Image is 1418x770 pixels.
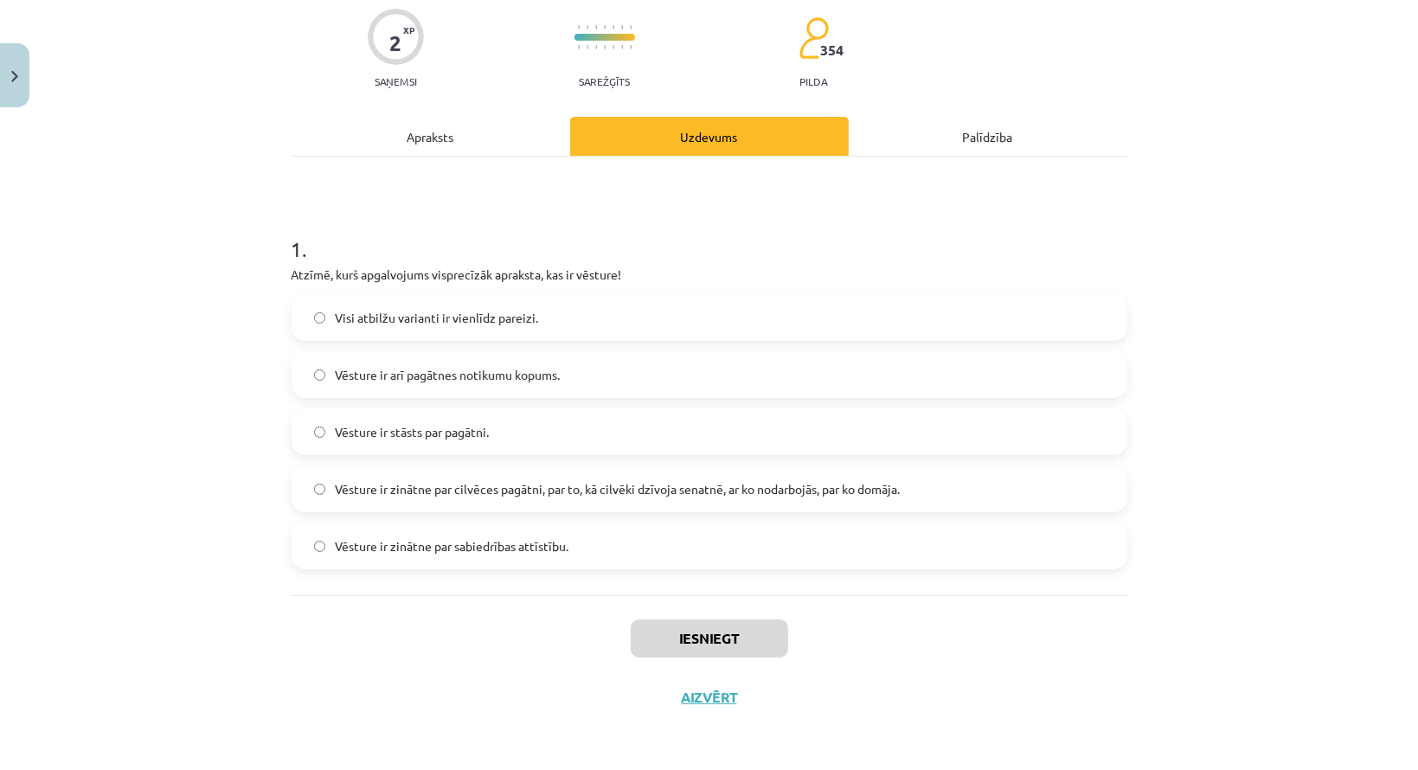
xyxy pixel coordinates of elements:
[604,45,606,49] img: icon-short-line-57e1e144782c952c97e751825c79c345078a6d821885a25fce030b3d8c18986b.svg
[314,541,325,552] input: Vēsture ir zinātne par sabiedrības attīstību.
[587,25,588,29] img: icon-short-line-57e1e144782c952c97e751825c79c345078a6d821885a25fce030b3d8c18986b.svg
[579,75,630,87] p: Sarežģīts
[11,71,18,82] img: icon-close-lesson-0947bae3869378f0d4975bcd49f059093ad1ed9edebbc8119c70593378902aed.svg
[820,42,844,58] span: 354
[849,117,1127,156] div: Palīdzība
[621,25,623,29] img: icon-short-line-57e1e144782c952c97e751825c79c345078a6d821885a25fce030b3d8c18986b.svg
[292,207,1127,260] h1: 1 .
[630,45,632,49] img: icon-short-line-57e1e144782c952c97e751825c79c345078a6d821885a25fce030b3d8c18986b.svg
[578,45,580,49] img: icon-short-line-57e1e144782c952c97e751825c79c345078a6d821885a25fce030b3d8c18986b.svg
[799,75,827,87] p: pilda
[314,312,325,324] input: Visi atbilžu varianti ir vienlīdz pareizi.
[604,25,606,29] img: icon-short-line-57e1e144782c952c97e751825c79c345078a6d821885a25fce030b3d8c18986b.svg
[336,537,569,555] span: Vēsture ir zinātne par sabiedrības attīstību.
[292,117,570,156] div: Apraksts
[587,45,588,49] img: icon-short-line-57e1e144782c952c97e751825c79c345078a6d821885a25fce030b3d8c18986b.svg
[336,366,561,384] span: Vēsture ir arī pagātnes notikumu kopums.
[368,75,424,87] p: Saņemsi
[314,427,325,438] input: Vēsture ir stāsts par pagātni.
[578,25,580,29] img: icon-short-line-57e1e144782c952c97e751825c79c345078a6d821885a25fce030b3d8c18986b.svg
[314,369,325,381] input: Vēsture ir arī pagātnes notikumu kopums.
[613,25,614,29] img: icon-short-line-57e1e144782c952c97e751825c79c345078a6d821885a25fce030b3d8c18986b.svg
[314,484,325,495] input: Vēsture ir zinātne par cilvēces pagātni, par to, kā cilvēki dzīvoja senatnē, ar ko nodarbojās, pa...
[595,25,597,29] img: icon-short-line-57e1e144782c952c97e751825c79c345078a6d821885a25fce030b3d8c18986b.svg
[613,45,614,49] img: icon-short-line-57e1e144782c952c97e751825c79c345078a6d821885a25fce030b3d8c18986b.svg
[621,45,623,49] img: icon-short-line-57e1e144782c952c97e751825c79c345078a6d821885a25fce030b3d8c18986b.svg
[403,25,414,35] span: XP
[677,689,742,706] button: Aizvērt
[336,480,901,498] span: Vēsture ir zinātne par cilvēces pagātni, par to, kā cilvēki dzīvoja senatnē, ar ko nodarbojās, pa...
[336,309,539,327] span: Visi atbilžu varianti ir vienlīdz pareizi.
[799,16,829,60] img: students-c634bb4e5e11cddfef0936a35e636f08e4e9abd3cc4e673bd6f9a4125e45ecb1.svg
[631,619,788,658] button: Iesniegt
[595,45,597,49] img: icon-short-line-57e1e144782c952c97e751825c79c345078a6d821885a25fce030b3d8c18986b.svg
[570,117,849,156] div: Uzdevums
[630,25,632,29] img: icon-short-line-57e1e144782c952c97e751825c79c345078a6d821885a25fce030b3d8c18986b.svg
[336,423,490,441] span: Vēsture ir stāsts par pagātni.
[389,31,401,55] div: 2
[292,266,1127,284] p: Atzīmē, kurš apgalvojums visprecīzāk apraksta, kas ir vēsture!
